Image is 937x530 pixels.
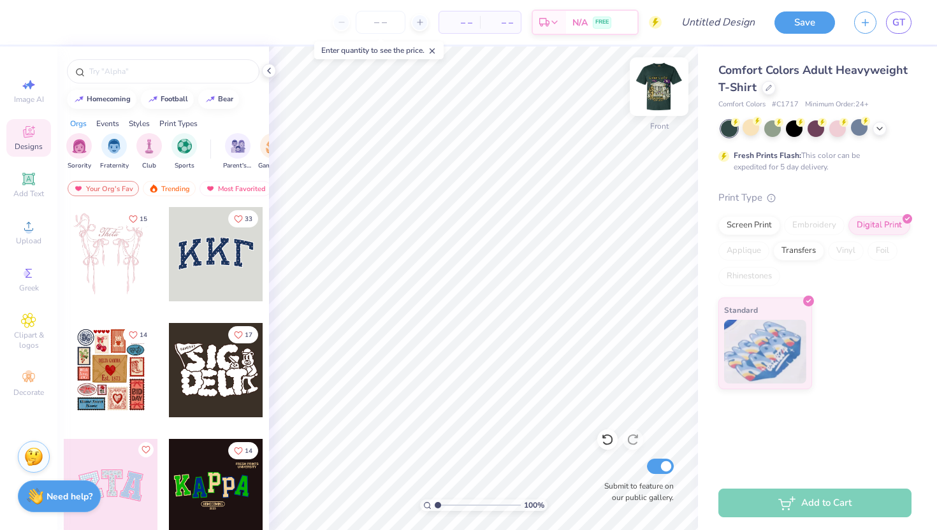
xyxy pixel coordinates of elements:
[223,133,252,171] button: filter button
[100,133,129,171] div: filter for Fraternity
[88,65,251,78] input: Try "Alpha"
[724,303,758,317] span: Standard
[205,184,215,193] img: most_fav.gif
[66,133,92,171] button: filter button
[175,161,194,171] span: Sports
[159,118,198,129] div: Print Types
[805,99,869,110] span: Minimum Order: 24 +
[140,332,147,338] span: 14
[138,442,154,457] button: Like
[228,442,258,459] button: Like
[258,133,287,171] button: filter button
[107,139,121,154] img: Fraternity Image
[123,326,153,343] button: Like
[223,161,252,171] span: Parent's Weekend
[136,133,162,171] button: filter button
[784,216,845,235] div: Embroidery
[142,161,156,171] span: Club
[96,118,119,129] div: Events
[228,210,258,227] button: Like
[19,283,39,293] span: Greek
[87,96,131,103] div: homecoming
[231,139,245,154] img: Parent's Weekend Image
[258,133,287,171] div: filter for Game Day
[14,94,44,104] span: Image AI
[123,210,153,227] button: Like
[218,96,233,103] div: bear
[718,241,769,261] div: Applique
[314,41,444,59] div: Enter quantity to see the price.
[100,161,129,171] span: Fraternity
[74,96,84,103] img: trend_line.gif
[245,448,252,454] span: 14
[868,241,897,261] div: Foil
[597,480,674,503] label: Submit to feature on our public gallery.
[258,161,287,171] span: Game Day
[177,139,192,154] img: Sports Image
[718,216,780,235] div: Screen Print
[671,10,765,35] input: Untitled Design
[595,18,609,27] span: FREE
[772,99,799,110] span: # C1717
[171,133,197,171] button: filter button
[200,181,272,196] div: Most Favorited
[892,15,905,30] span: GT
[650,120,669,132] div: Front
[140,216,147,222] span: 15
[143,181,196,196] div: Trending
[73,184,84,193] img: most_fav.gif
[734,150,890,173] div: This color can be expedited for 5 day delivery.
[198,90,239,109] button: bear
[13,387,44,397] span: Decorate
[149,184,159,193] img: trending.gif
[161,96,188,103] div: football
[773,241,824,261] div: Transfers
[129,118,150,129] div: Styles
[734,150,801,161] strong: Fresh Prints Flash:
[100,133,129,171] button: filter button
[68,181,139,196] div: Your Org's Fav
[718,62,908,95] span: Comfort Colors Adult Heavyweight T-Shirt
[16,236,41,246] span: Upload
[72,139,87,154] img: Sorority Image
[148,96,158,103] img: trend_line.gif
[136,133,162,171] div: filter for Club
[68,161,91,171] span: Sorority
[572,16,588,29] span: N/A
[718,267,780,286] div: Rhinestones
[634,61,685,112] img: Front
[205,96,215,103] img: trend_line.gif
[223,133,252,171] div: filter for Parent's Weekend
[15,141,43,152] span: Designs
[245,216,252,222] span: 33
[718,190,912,205] div: Print Type
[67,90,136,109] button: homecoming
[6,330,51,350] span: Clipart & logos
[724,320,806,383] img: Standard
[66,133,92,171] div: filter for Sorority
[524,499,544,511] span: 100 %
[447,16,472,29] span: – –
[141,90,194,109] button: football
[245,332,252,338] span: 17
[228,326,258,343] button: Like
[47,491,92,503] strong: Need help?
[13,189,44,199] span: Add Text
[774,11,835,34] button: Save
[171,133,197,171] div: filter for Sports
[488,16,513,29] span: – –
[886,11,912,34] a: GT
[70,118,87,129] div: Orgs
[142,139,156,154] img: Club Image
[828,241,864,261] div: Vinyl
[718,99,766,110] span: Comfort Colors
[266,139,280,154] img: Game Day Image
[356,11,405,34] input: – –
[848,216,910,235] div: Digital Print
